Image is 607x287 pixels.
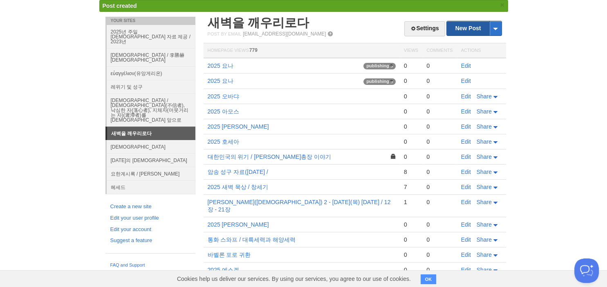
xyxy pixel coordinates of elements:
div: 0 [404,123,418,130]
a: Edit [461,62,471,69]
a: Settings [404,21,445,36]
span: Share [477,199,492,205]
a: Suggest a feature [110,236,190,245]
div: 0 [404,221,418,228]
a: [PERSON_NAME]([DEMOGRAPHIC_DATA]) 2 - [DATE](목) [DATE] / 12장 - 21장 [208,199,391,213]
a: Edit [461,93,471,100]
div: 0 [426,153,452,160]
a: 바벨론 포로 귀환 [208,251,251,258]
a: Edit [461,108,471,115]
div: 0 [426,236,452,243]
span: publishing [363,63,396,69]
a: 대한민국의 위기 / [PERSON_NAME]총장 이야기 [208,154,331,160]
div: 0 [426,221,452,228]
a: 새벽을 깨우리로다 [107,127,195,140]
div: 0 [426,123,452,130]
a: Edit [461,221,471,228]
div: 0 [404,62,418,69]
a: 통화 스와프 / 대륙세력과 해양세력 [208,236,296,243]
span: Share [477,184,492,190]
span: Share [477,236,492,243]
a: 2025 [PERSON_NAME] [208,221,269,228]
div: 1 [404,198,418,206]
a: New Post [447,21,501,36]
a: 새벽을 깨우리로다 [208,16,309,29]
a: 2025 새벽 묵상 / 창세기 [208,184,269,190]
div: 0 [404,236,418,243]
a: 2025 요나 [208,62,233,69]
a: 2025년 주일 [DEMOGRAPHIC_DATA] 자료 제공 / 2023년 [107,25,195,48]
span: Share [477,267,492,273]
a: [DEMOGRAPHIC_DATA] [107,140,195,154]
div: 8 [404,168,418,176]
th: Views [400,43,422,58]
a: Create a new site [110,202,190,211]
img: loading-tiny-gray.gif [390,65,393,68]
a: Edit [461,184,471,190]
span: Share [477,123,492,130]
div: 0 [426,251,452,258]
a: Edit [461,154,471,160]
div: 0 [426,108,452,115]
a: Edit your account [110,225,190,234]
th: Homepage Views [204,43,400,58]
li: Your Sites [105,17,195,25]
a: 2025 [PERSON_NAME] [208,123,269,130]
a: [DEMOGRAPHIC_DATA] / 李勝赫[DEMOGRAPHIC_DATA] [107,48,195,67]
a: 2025 요나 [208,78,233,84]
img: loading-tiny-gray.gif [390,80,393,83]
a: 2025 에스겔 [208,267,239,273]
div: 0 [426,198,452,206]
div: 0 [426,168,452,176]
span: 779 [249,47,258,53]
div: 0 [426,93,452,100]
th: Actions [457,43,506,58]
div: 0 [426,138,452,145]
span: Share [477,138,492,145]
span: Share [477,93,492,100]
th: Comments [422,43,457,58]
div: 0 [404,251,418,258]
a: 레위기 및 성구 [107,80,195,93]
a: Edit [461,199,471,205]
a: Edit [461,169,471,175]
a: Edit [461,267,471,273]
a: εὐαγγέλιον(유앙게리온) [107,67,195,80]
div: 0 [404,93,418,100]
a: [DEMOGRAPHIC_DATA] / [DEMOGRAPHIC_DATA](不信者), 낙심한 자(落心者), 지체자(머뭇거리는 자)(遲滯者)를 [DEMOGRAPHIC_DATA] 앞으로 [107,93,195,127]
a: Edit [461,138,471,145]
a: 2025 오바댜 [208,93,239,100]
div: 0 [404,153,418,160]
a: FAQ and Support [110,262,190,269]
div: 0 [426,77,452,85]
a: Edit [461,236,471,243]
a: [DATE]의 [DEMOGRAPHIC_DATA] [107,154,195,167]
span: Share [477,221,492,228]
div: 0 [404,266,418,274]
div: 0 [426,266,452,274]
a: [EMAIL_ADDRESS][DOMAIN_NAME] [243,31,326,37]
div: 7 [404,183,418,191]
a: Edit [461,123,471,130]
a: Edit your user profile [110,214,190,222]
a: 2025 아모스 [208,108,239,115]
span: Post by Email [208,31,242,36]
div: 0 [404,77,418,85]
div: 0 [426,62,452,69]
span: publishing [363,78,396,85]
a: 2025 호세아 [208,138,239,145]
a: 요한계시록 / [PERSON_NAME] [107,167,195,180]
span: Share [477,169,492,175]
span: Share [477,251,492,258]
span: Share [477,108,492,115]
span: Post created [103,2,137,9]
iframe: Help Scout Beacon - Open [574,258,599,283]
a: Edit [461,251,471,258]
button: OK [421,274,437,284]
a: 헤세드 [107,180,195,194]
a: Edit [461,78,471,84]
div: 0 [404,108,418,115]
a: 암송 성구 자료([DATE] / [208,169,268,175]
span: Cookies help us deliver our services. By using our services, you agree to our use of cookies. [169,271,419,287]
span: Share [477,154,492,160]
